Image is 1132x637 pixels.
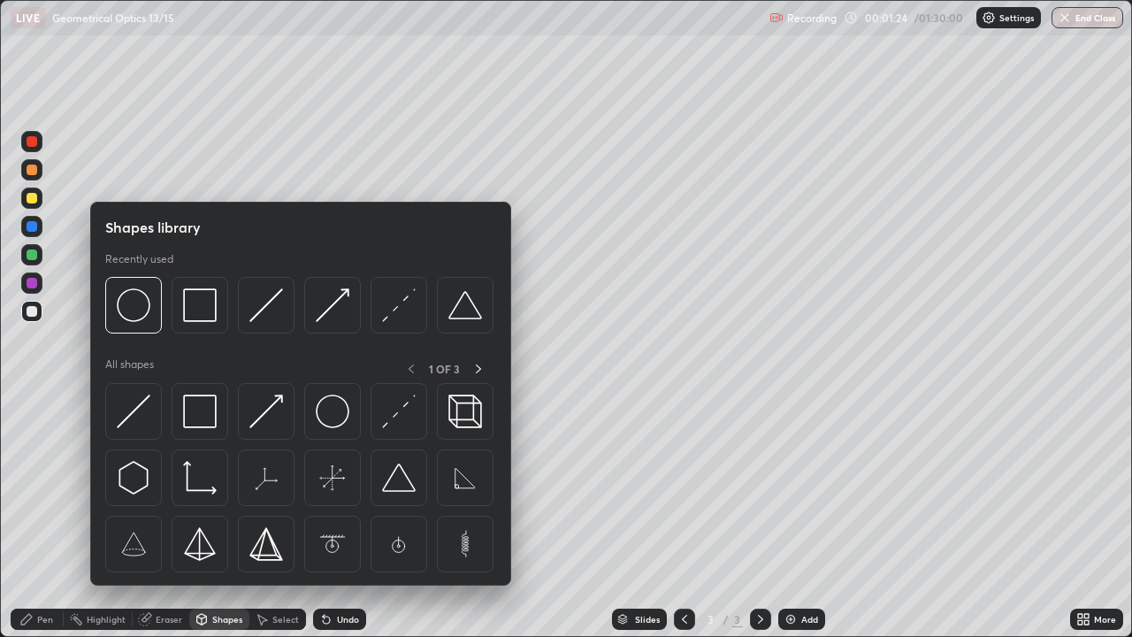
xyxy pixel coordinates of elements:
[702,614,720,625] div: 3
[382,288,416,322] img: svg+xml;charset=utf-8,%3Csvg%20xmlns%3D%22http%3A%2F%2Fwww.w3.org%2F2000%2Fsvg%22%20width%3D%2230...
[982,11,996,25] img: class-settings-icons
[183,461,217,495] img: svg+xml;charset=utf-8,%3Csvg%20xmlns%3D%22http%3A%2F%2Fwww.w3.org%2F2000%2Fsvg%22%20width%3D%2233...
[723,614,729,625] div: /
[183,288,217,322] img: svg+xml;charset=utf-8,%3Csvg%20xmlns%3D%22http%3A%2F%2Fwww.w3.org%2F2000%2Fsvg%22%20width%3D%2234...
[117,288,150,322] img: svg+xml;charset=utf-8,%3Csvg%20xmlns%3D%22http%3A%2F%2Fwww.w3.org%2F2000%2Fsvg%22%20width%3D%2236...
[382,461,416,495] img: svg+xml;charset=utf-8,%3Csvg%20xmlns%3D%22http%3A%2F%2Fwww.w3.org%2F2000%2Fsvg%22%20width%3D%2238...
[316,527,349,561] img: svg+xml;charset=utf-8,%3Csvg%20xmlns%3D%22http%3A%2F%2Fwww.w3.org%2F2000%2Fsvg%22%20width%3D%2265...
[249,461,283,495] img: svg+xml;charset=utf-8,%3Csvg%20xmlns%3D%22http%3A%2F%2Fwww.w3.org%2F2000%2Fsvg%22%20width%3D%2265...
[16,11,40,25] p: LIVE
[448,395,482,428] img: svg+xml;charset=utf-8,%3Csvg%20xmlns%3D%22http%3A%2F%2Fwww.w3.org%2F2000%2Fsvg%22%20width%3D%2235...
[382,395,416,428] img: svg+xml;charset=utf-8,%3Csvg%20xmlns%3D%22http%3A%2F%2Fwww.w3.org%2F2000%2Fsvg%22%20width%3D%2230...
[249,395,283,428] img: svg+xml;charset=utf-8,%3Csvg%20xmlns%3D%22http%3A%2F%2Fwww.w3.org%2F2000%2Fsvg%22%20width%3D%2230...
[249,288,283,322] img: svg+xml;charset=utf-8,%3Csvg%20xmlns%3D%22http%3A%2F%2Fwww.w3.org%2F2000%2Fsvg%22%20width%3D%2230...
[316,461,349,495] img: svg+xml;charset=utf-8,%3Csvg%20xmlns%3D%22http%3A%2F%2Fwww.w3.org%2F2000%2Fsvg%22%20width%3D%2265...
[448,527,482,561] img: svg+xml;charset=utf-8,%3Csvg%20xmlns%3D%22http%3A%2F%2Fwww.w3.org%2F2000%2Fsvg%22%20width%3D%2265...
[272,615,299,624] div: Select
[1094,615,1116,624] div: More
[769,11,784,25] img: recording.375f2c34.svg
[105,252,173,266] p: Recently used
[1058,11,1072,25] img: end-class-cross
[999,13,1034,22] p: Settings
[212,615,242,624] div: Shapes
[382,527,416,561] img: svg+xml;charset=utf-8,%3Csvg%20xmlns%3D%22http%3A%2F%2Fwww.w3.org%2F2000%2Fsvg%22%20width%3D%2265...
[1052,7,1123,28] button: End Class
[105,217,201,238] h5: Shapes library
[337,615,359,624] div: Undo
[316,288,349,322] img: svg+xml;charset=utf-8,%3Csvg%20xmlns%3D%22http%3A%2F%2Fwww.w3.org%2F2000%2Fsvg%22%20width%3D%2230...
[316,395,349,428] img: svg+xml;charset=utf-8,%3Csvg%20xmlns%3D%22http%3A%2F%2Fwww.w3.org%2F2000%2Fsvg%22%20width%3D%2236...
[249,527,283,561] img: svg+xml;charset=utf-8,%3Csvg%20xmlns%3D%22http%3A%2F%2Fwww.w3.org%2F2000%2Fsvg%22%20width%3D%2234...
[448,288,482,322] img: svg+xml;charset=utf-8,%3Csvg%20xmlns%3D%22http%3A%2F%2Fwww.w3.org%2F2000%2Fsvg%22%20width%3D%2238...
[787,12,837,25] p: Recording
[635,615,660,624] div: Slides
[183,395,217,428] img: svg+xml;charset=utf-8,%3Csvg%20xmlns%3D%22http%3A%2F%2Fwww.w3.org%2F2000%2Fsvg%22%20width%3D%2234...
[448,461,482,495] img: svg+xml;charset=utf-8,%3Csvg%20xmlns%3D%22http%3A%2F%2Fwww.w3.org%2F2000%2Fsvg%22%20width%3D%2265...
[732,611,743,627] div: 3
[801,615,818,624] div: Add
[156,615,182,624] div: Eraser
[52,11,174,25] p: Geometrical Optics 13/15
[429,362,460,376] p: 1 OF 3
[87,615,126,624] div: Highlight
[37,615,53,624] div: Pen
[105,357,154,380] p: All shapes
[117,395,150,428] img: svg+xml;charset=utf-8,%3Csvg%20xmlns%3D%22http%3A%2F%2Fwww.w3.org%2F2000%2Fsvg%22%20width%3D%2230...
[117,461,150,495] img: svg+xml;charset=utf-8,%3Csvg%20xmlns%3D%22http%3A%2F%2Fwww.w3.org%2F2000%2Fsvg%22%20width%3D%2230...
[117,527,150,561] img: svg+xml;charset=utf-8,%3Csvg%20xmlns%3D%22http%3A%2F%2Fwww.w3.org%2F2000%2Fsvg%22%20width%3D%2265...
[183,527,217,561] img: svg+xml;charset=utf-8,%3Csvg%20xmlns%3D%22http%3A%2F%2Fwww.w3.org%2F2000%2Fsvg%22%20width%3D%2234...
[784,612,798,626] img: add-slide-button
